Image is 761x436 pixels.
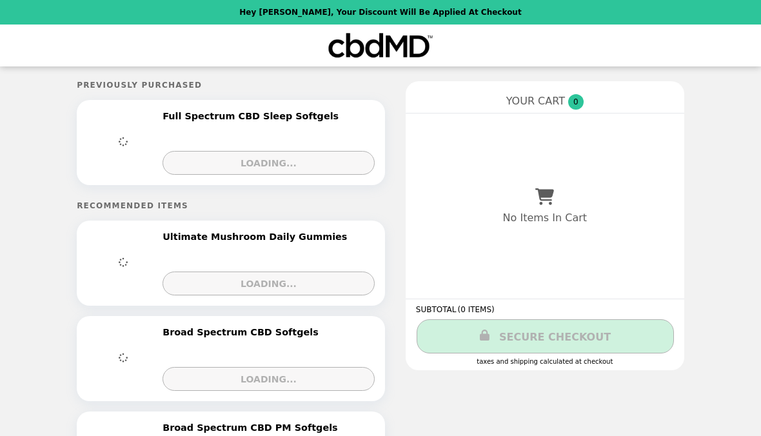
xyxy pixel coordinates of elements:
h2: Full Spectrum CBD Sleep Softgels [163,110,344,122]
h5: Previously Purchased [77,81,385,90]
h2: Ultimate Mushroom Daily Gummies [163,231,352,243]
span: SUBTOTAL [416,305,458,314]
span: 0 [568,94,584,110]
p: Hey [PERSON_NAME], your discount will be applied at checkout [239,8,521,17]
h5: Recommended Items [77,201,385,210]
h2: Broad Spectrum CBD PM Softgels [163,422,342,433]
div: Taxes and Shipping calculated at checkout [416,358,674,365]
span: ( 0 ITEMS ) [458,305,495,314]
img: Brand Logo [327,32,433,59]
h2: Broad Spectrum CBD Softgels [163,326,324,338]
span: YOUR CART [506,95,565,107]
p: No Items In Cart [503,212,587,224]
